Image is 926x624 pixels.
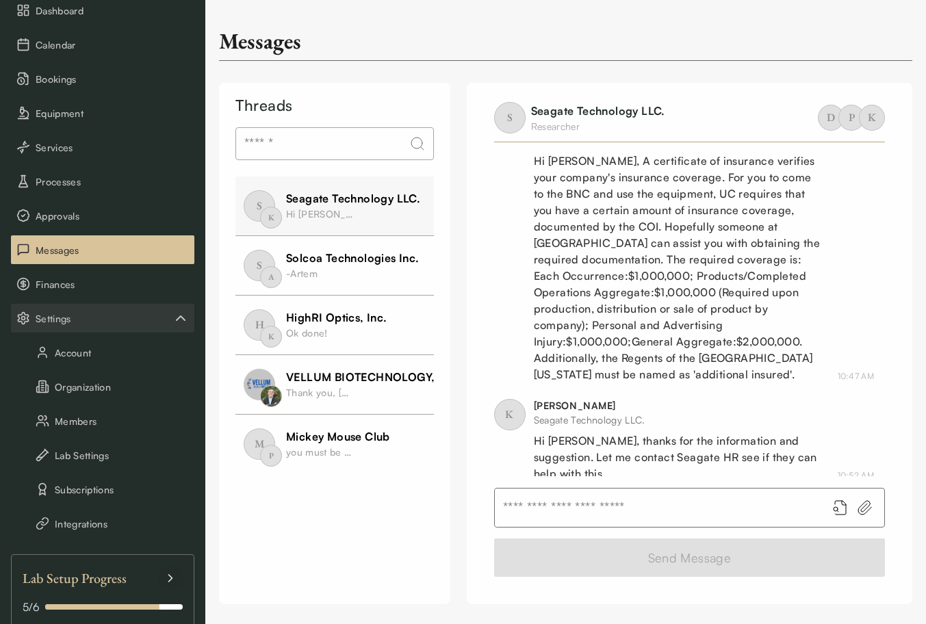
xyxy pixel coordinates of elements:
[11,338,194,367] button: Account
[36,72,189,86] span: Bookings
[838,370,874,382] div: June 12, 2025 10:47 AM
[286,326,355,340] div: Ok done!
[11,270,194,298] button: Finances
[534,432,821,482] div: Hi [PERSON_NAME], thanks for the information and suggestion. Let me contact Seagate HR see if the...
[286,266,355,281] div: -Artem
[818,105,844,131] span: D
[494,102,526,133] span: S
[219,27,301,55] div: Messages
[244,250,275,281] span: S
[260,385,282,407] img: profile image
[36,38,189,52] span: Calendar
[260,266,282,288] span: A
[11,406,194,435] button: Members
[36,209,189,223] span: Approvals
[260,207,282,229] span: K
[23,566,127,590] span: Lab Setup Progress
[531,104,665,118] a: Seagate Technology LLC.
[838,105,864,131] span: P
[286,445,355,459] div: you must be nuts!
[286,250,420,266] div: Solcoa Technologies Inc.
[286,309,387,326] div: HighRI Optics, Inc.
[11,235,194,264] button: Messages
[36,3,189,18] span: Dashboard
[11,372,194,401] button: Organization
[531,119,665,133] div: Researcher
[36,106,189,120] span: Equipment
[286,207,355,221] div: Hi [PERSON_NAME], thanks for the information and suggestion. Let me contact Seagate HR see if the...
[11,201,194,230] button: Approvals
[11,99,194,127] button: Equipment
[244,369,275,400] img: profile image
[286,369,459,385] div: VELLUM BIOTECHNOLOGY, INC
[11,304,194,333] button: Settings
[244,190,275,222] span: S
[23,599,40,615] span: 5 / 6
[286,385,355,400] div: Thank you, [PERSON_NAME]! Your renewal is now in the approval process and you'll receive an email...
[11,509,194,538] button: Integrations
[36,140,189,155] span: Services
[832,499,849,516] button: Add booking
[36,277,189,291] span: Finances
[36,243,189,257] span: Messages
[534,399,821,413] div: [PERSON_NAME]
[494,399,526,430] span: K
[235,94,434,116] div: Threads
[11,30,194,59] button: Calendar
[534,413,821,427] div: Seagate Technology LLC.
[838,469,874,482] div: June 12, 2025 10:52 AM
[11,64,194,93] button: Bookings
[286,190,420,207] div: Seagate Technology LLC.
[244,309,275,341] span: H
[11,133,194,161] button: Services
[11,304,194,333] div: Settings sub items
[244,428,275,460] span: M
[260,326,282,348] span: K
[11,441,194,469] button: Lab Settings
[11,167,194,196] button: Processes
[534,153,821,382] div: Hi [PERSON_NAME], A certificate of insurance verifies your company's insurance coverage. For you ...
[859,105,885,131] span: K
[286,428,390,445] div: Mickey Mouse Club
[11,475,194,504] button: Subscriptions
[36,174,189,189] span: Processes
[36,311,172,326] span: Settings
[260,445,282,467] span: P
